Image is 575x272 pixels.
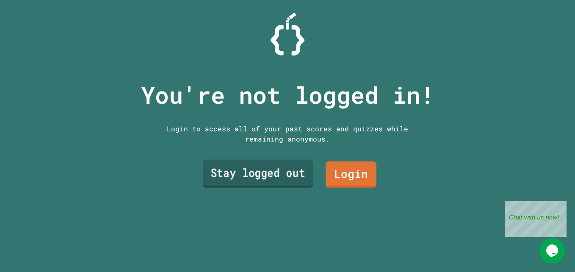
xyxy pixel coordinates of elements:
[203,159,313,187] a: Stay logged out
[141,78,434,113] p: You're not logged in!
[271,13,304,56] img: Logo.svg
[326,161,376,188] a: Login
[505,201,567,237] iframe: chat widget
[160,124,415,144] div: Login to access all of your past scores and quizzes while remaining anonymous.
[539,238,567,264] iframe: chat widget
